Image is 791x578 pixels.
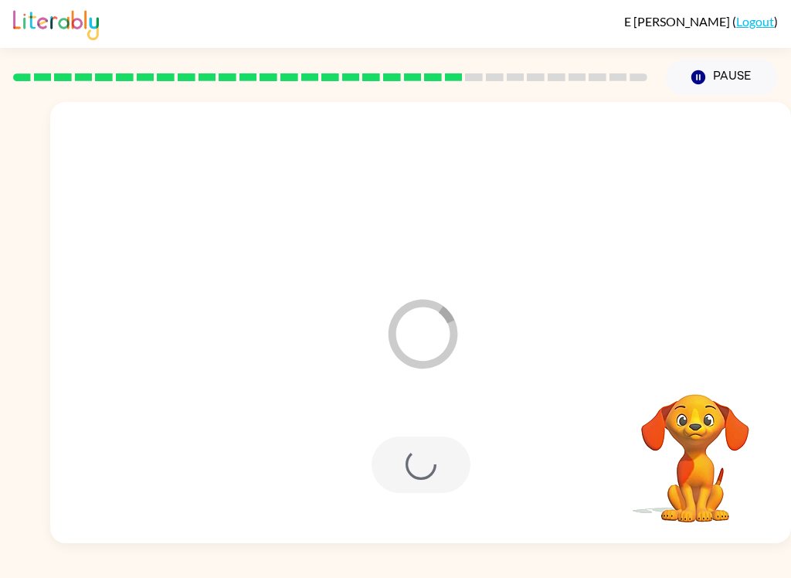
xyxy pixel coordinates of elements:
[666,59,778,95] button: Pause
[624,14,778,29] div: ( )
[618,370,772,525] video: Your browser must support playing .mp4 files to use Literably. Please try using another browser.
[624,14,732,29] span: E [PERSON_NAME]
[13,6,99,40] img: Literably
[736,14,774,29] a: Logout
